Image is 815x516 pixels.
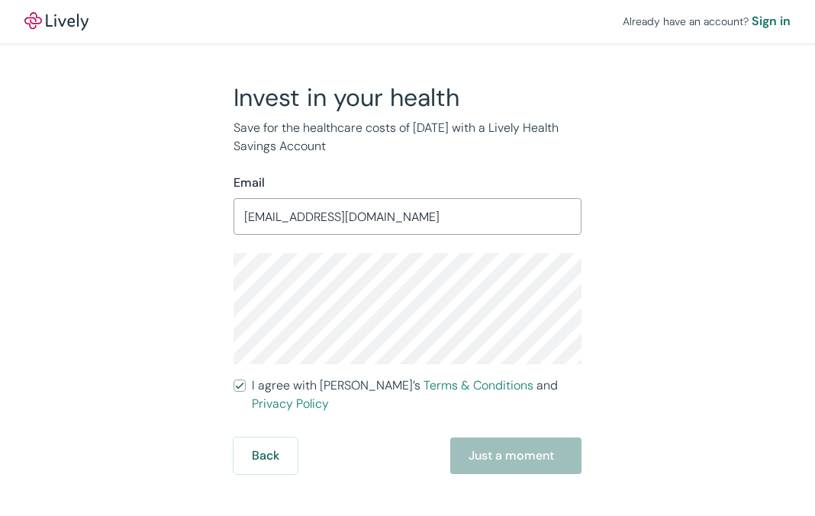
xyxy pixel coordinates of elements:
[234,437,298,474] button: Back
[424,377,533,393] a: Terms & Conditions
[234,119,581,155] p: Save for the healthcare costs of [DATE] with a Lively Health Savings Account
[234,174,265,192] label: Email
[24,12,89,30] a: LivelyLively
[252,396,329,412] a: Privacy Policy
[623,12,791,30] div: Already have an account?
[752,12,791,30] a: Sign in
[252,377,581,413] span: I agree with [PERSON_NAME]’s and
[24,12,89,30] img: Lively
[234,82,581,113] h2: Invest in your health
